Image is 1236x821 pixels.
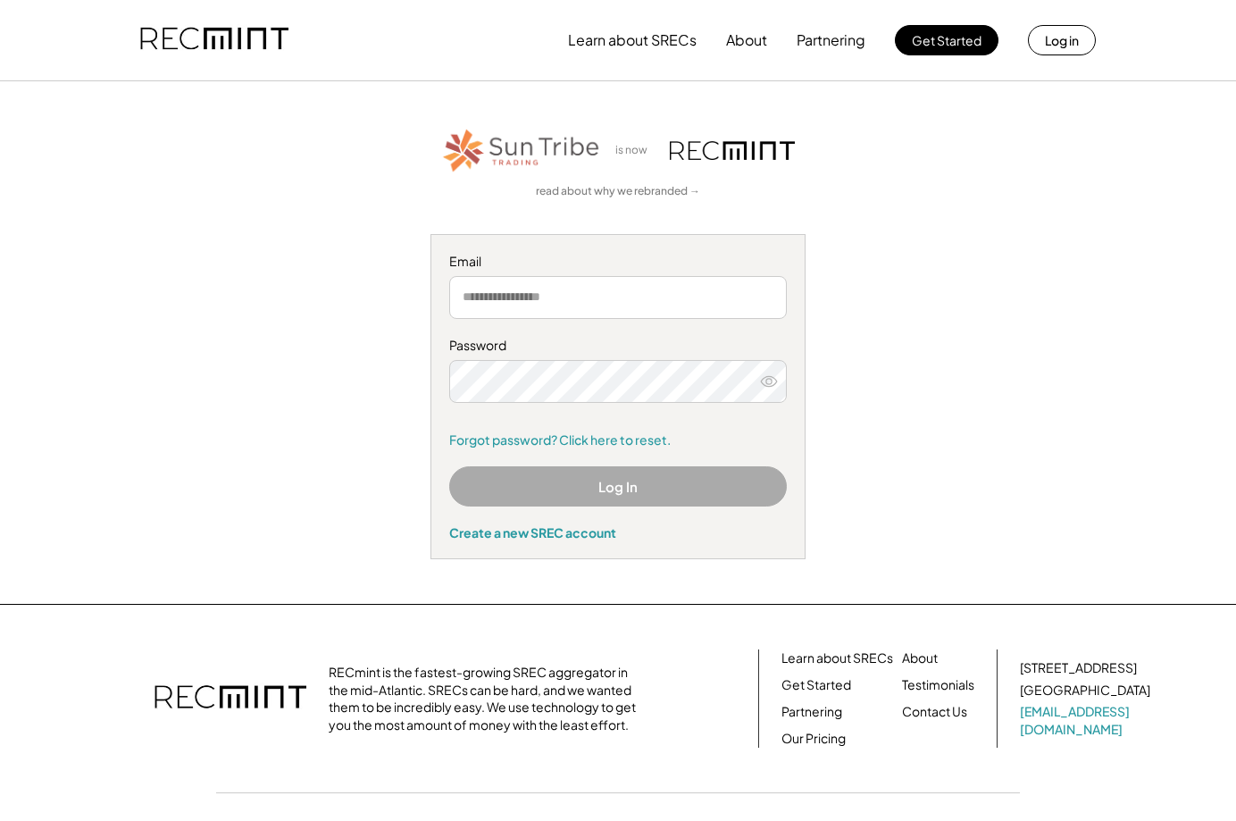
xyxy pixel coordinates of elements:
a: Our Pricing [781,730,846,748]
button: About [726,22,767,58]
a: read about why we rebranded → [536,184,700,199]
a: Forgot password? Click here to reset. [449,431,787,449]
div: Password [449,337,787,355]
button: Get Started [895,25,998,55]
a: Testimonials [902,676,974,694]
button: Partnering [797,22,865,58]
img: STT_Horizontal_Logo%2B-%2BColor.png [441,126,602,175]
div: Create a new SREC account [449,524,787,540]
button: Learn about SRECs [568,22,697,58]
img: recmint-logotype%403x.png [140,10,288,71]
img: recmint-logotype%403x.png [670,141,795,160]
div: RECmint is the fastest-growing SREC aggregator in the mid-Atlantic. SRECs can be hard, and we wan... [329,664,646,733]
div: [STREET_ADDRESS] [1020,659,1137,677]
img: recmint-logotype%403x.png [154,667,306,730]
a: About [902,649,938,667]
div: Email [449,253,787,271]
a: Contact Us [902,703,967,721]
button: Log in [1028,25,1096,55]
div: [GEOGRAPHIC_DATA] [1020,682,1150,700]
button: Log In [449,466,787,507]
a: Get Started [781,676,851,694]
a: [EMAIL_ADDRESS][DOMAIN_NAME] [1020,703,1154,738]
div: is now [611,143,661,158]
a: Learn about SRECs [781,649,893,667]
a: Partnering [781,703,842,721]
